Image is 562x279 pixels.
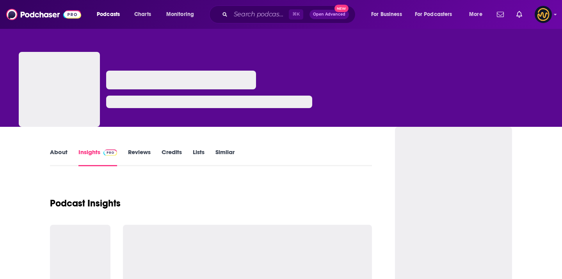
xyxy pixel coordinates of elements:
span: Logged in as LowerStreet [535,6,552,23]
button: open menu [161,8,204,21]
span: Open Advanced [313,12,345,16]
img: Podchaser Pro [103,149,117,156]
h1: Podcast Insights [50,197,121,209]
span: ⌘ K [289,9,303,20]
span: Monitoring [166,9,194,20]
button: Open AdvancedNew [309,10,349,19]
button: open menu [464,8,492,21]
span: More [469,9,482,20]
a: Credits [162,148,182,166]
a: Similar [215,148,235,166]
div: Search podcasts, credits, & more... [217,5,363,23]
button: open menu [366,8,412,21]
span: New [334,5,349,12]
a: InsightsPodchaser Pro [78,148,117,166]
button: open menu [410,8,464,21]
span: For Podcasters [415,9,452,20]
img: User Profile [535,6,552,23]
button: Show profile menu [535,6,552,23]
a: Lists [193,148,205,166]
img: Podchaser - Follow, Share and Rate Podcasts [6,7,81,22]
span: Charts [134,9,151,20]
span: Podcasts [97,9,120,20]
a: About [50,148,68,166]
a: Show notifications dropdown [513,8,525,21]
input: Search podcasts, credits, & more... [231,8,289,21]
a: Show notifications dropdown [494,8,507,21]
a: Charts [129,8,156,21]
span: For Business [371,9,402,20]
a: Reviews [128,148,151,166]
button: open menu [91,8,130,21]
